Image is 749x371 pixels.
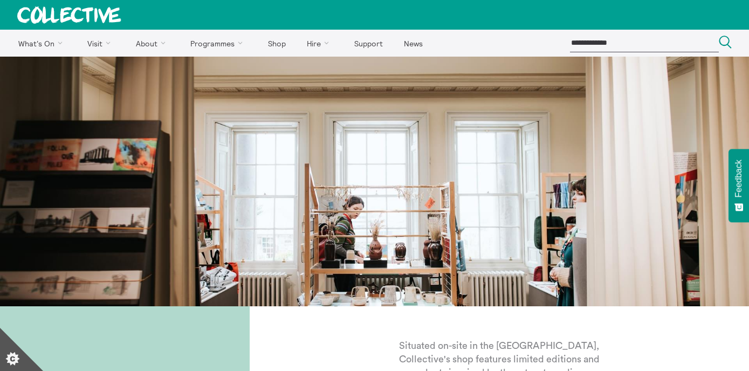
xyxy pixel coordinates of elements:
[394,30,432,57] a: News
[126,30,179,57] a: About
[78,30,125,57] a: Visit
[298,30,343,57] a: Hire
[258,30,295,57] a: Shop
[9,30,76,57] a: What's On
[729,149,749,222] button: Feedback - Show survey
[181,30,257,57] a: Programmes
[734,160,744,197] span: Feedback
[345,30,392,57] a: Support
